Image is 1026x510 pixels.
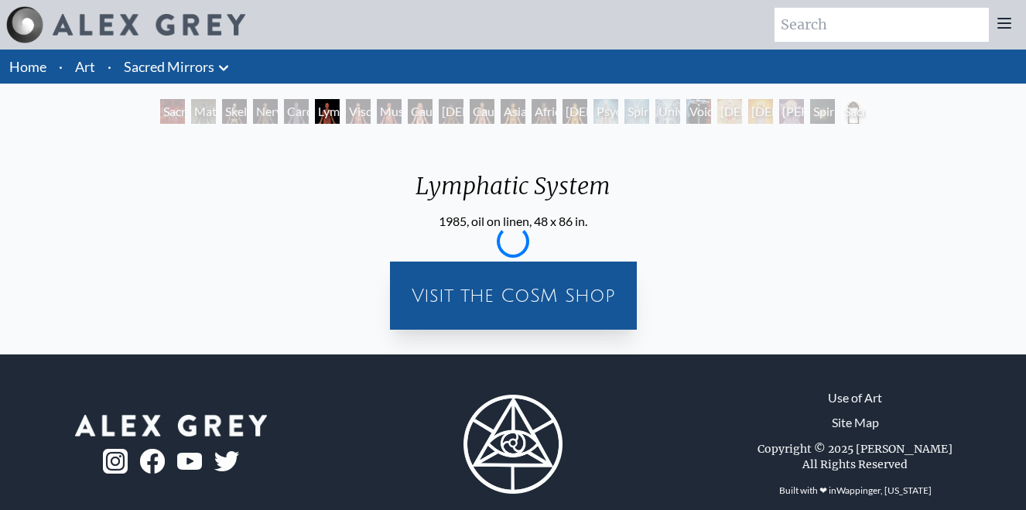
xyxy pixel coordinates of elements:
div: Muscle System [377,99,402,124]
li: · [53,50,69,84]
input: Search [775,8,989,42]
div: Nervous System [253,99,278,124]
a: Home [9,58,46,75]
div: Spiritual Energy System [624,99,649,124]
img: fb-logo.png [140,449,165,474]
div: Copyright © 2025 [PERSON_NAME] [758,441,952,457]
div: Psychic Energy System [593,99,618,124]
div: Built with ❤ in [773,478,938,503]
div: Sacred Mirrors Room, [GEOGRAPHIC_DATA] [160,99,185,124]
a: Site Map [832,413,879,432]
div: Material World [191,99,216,124]
a: Visit the CoSM Shop [399,271,628,320]
div: Viscera [346,99,371,124]
div: [DEMOGRAPHIC_DATA] [748,99,773,124]
div: Caucasian Man [470,99,494,124]
div: Lymphatic System [315,99,340,124]
div: African Man [532,99,556,124]
a: Use of Art [828,388,882,407]
div: Asian Man [501,99,525,124]
div: Cardiovascular System [284,99,309,124]
img: youtube-logo.png [177,453,202,471]
div: Sacred Mirrors Frame [841,99,866,124]
div: [PERSON_NAME] [779,99,804,124]
a: Art [75,56,95,77]
div: Caucasian Woman [408,99,433,124]
div: Spiritual World [810,99,835,124]
img: ig-logo.png [103,449,128,474]
img: twitter-logo.png [214,451,239,471]
a: Sacred Mirrors [124,56,214,77]
div: Skeletal System [222,99,247,124]
div: Void Clear Light [686,99,711,124]
div: 1985, oil on linen, 48 x 86 in. [403,212,623,231]
div: [DEMOGRAPHIC_DATA] [717,99,742,124]
div: [DEMOGRAPHIC_DATA] Woman [439,99,463,124]
li: · [101,50,118,84]
div: Universal Mind Lattice [655,99,680,124]
div: All Rights Reserved [802,457,908,472]
div: Lymphatic System [403,172,623,212]
a: Wappinger, [US_STATE] [836,484,932,496]
div: [DEMOGRAPHIC_DATA] Woman [563,99,587,124]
